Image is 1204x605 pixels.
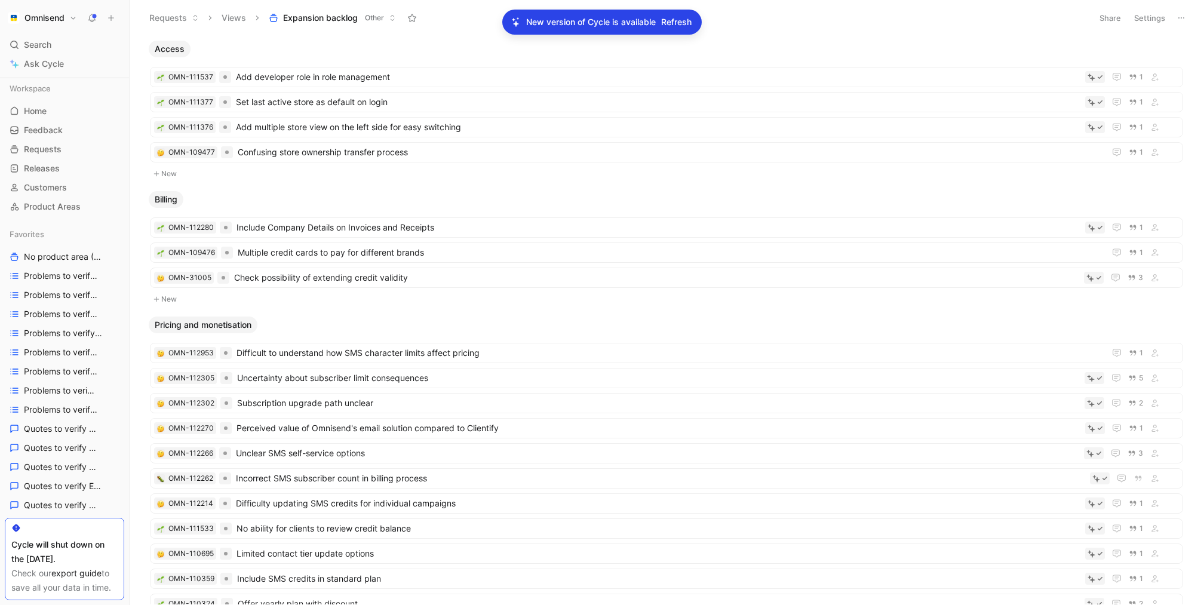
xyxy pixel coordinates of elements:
[8,12,20,24] img: Omnisend
[5,248,124,266] a: No product area (Unknowns)
[150,418,1183,438] a: 🤔OMN-112270Perceived value of Omnisend's email solution compared to Clientify1
[5,420,124,438] a: Quotes to verify Activation
[24,461,97,473] span: Quotes to verify DeCo
[156,349,165,357] button: 🤔
[149,292,1184,306] button: New
[5,159,124,177] a: Releases
[150,242,1183,263] a: 🌱OMN-109476Multiple credit cards to pay for different brands1
[24,124,63,136] span: Feedback
[238,245,1100,260] span: Multiple credit cards to pay for different brands
[1126,397,1145,410] button: 2
[150,569,1183,589] a: 🌱OMN-110359Include SMS credits in standard plan1
[365,12,384,24] span: Other
[24,13,64,23] h1: Omnisend
[150,393,1183,413] a: 🤔OMN-112302Subscription upgrade path unclear2
[157,275,164,282] img: 🤔
[157,375,164,382] img: 🤔
[168,71,213,83] div: OMN-111537
[168,96,213,108] div: OMN-111377
[156,449,165,457] button: 🤔
[155,43,185,55] span: Access
[156,575,165,583] button: 🌱
[526,15,656,29] p: New version of Cycle is available
[1126,96,1145,109] button: 1
[24,366,99,377] span: Problems to verify Forms
[24,105,47,117] span: Home
[1126,547,1145,560] button: 1
[155,319,251,331] span: Pricing and monetisation
[5,382,124,400] a: Problems to verify MO
[1125,447,1145,460] button: 3
[156,499,165,508] button: 🤔
[5,515,124,533] a: Quotes to verify Forms
[216,9,251,27] button: Views
[156,248,165,257] button: 🌱
[150,142,1183,162] a: 🤔OMN-109477Confusing store ownership transfer process1
[5,79,124,97] div: Workspace
[156,98,165,106] div: 🌱
[51,568,102,578] a: export guide
[236,546,1080,561] span: Limited contact tier update options
[5,458,124,476] a: Quotes to verify DeCo
[1139,73,1143,81] span: 1
[236,346,1100,360] span: Difficult to understand how SMS character limits affect pricing
[1126,121,1145,134] button: 1
[168,447,213,459] div: OMN-112266
[5,10,80,26] button: OmnisendOmnisend
[5,439,124,457] a: Quotes to verify Audience
[24,423,100,435] span: Quotes to verify Activation
[157,576,164,583] img: 🌱
[168,347,214,359] div: OMN-112953
[24,38,51,52] span: Search
[156,73,165,81] button: 🌱
[150,268,1183,288] a: 🤔OMN-31005Check possibility of extending credit validity3
[24,143,62,155] span: Requests
[5,225,124,243] div: Favorites
[150,92,1183,112] a: 🌱OMN-111377Set last active store as default on login1
[236,521,1080,536] span: No ability for clients to review credit balance
[234,271,1079,285] span: Check possibility of extending credit validity
[157,149,164,156] img: 🤔
[24,499,100,511] span: Quotes to verify Expansion
[1139,149,1143,156] span: 1
[1126,221,1145,234] button: 1
[236,446,1079,460] span: Unclear SMS self-service options
[168,222,214,234] div: OMN-112280
[236,120,1080,134] span: Add multiple store view on the left side for easy switching
[144,191,1189,307] div: BillingNew
[24,480,102,492] span: Quotes to verify Email builder
[149,191,183,208] button: Billing
[5,363,124,380] a: Problems to verify Forms
[1125,271,1145,284] button: 3
[1139,99,1143,106] span: 1
[156,374,165,382] div: 🤔
[150,518,1183,539] a: 🌱OMN-111533No ability for clients to review credit balance1
[24,270,102,282] span: Problems to verify Activation
[5,36,124,54] div: Search
[5,286,124,304] a: Problems to verify Audience
[168,397,214,409] div: OMN-112302
[24,308,99,320] span: Problems to verify DeCo
[156,123,165,131] button: 🌱
[24,182,67,194] span: Customers
[24,385,97,397] span: Problems to verify MO
[1139,575,1143,582] span: 1
[5,102,124,120] a: Home
[5,121,124,139] a: Feedback
[157,124,164,131] img: 🌱
[150,67,1183,87] a: 🌱OMN-111537Add developer role in role management1
[156,524,165,533] div: 🌱
[10,82,51,94] span: Workspace
[156,399,165,407] div: 🤔
[1126,146,1145,159] button: 1
[236,95,1080,109] span: Set last active store as default on login
[263,9,401,27] button: Expansion backlogOther
[283,12,358,24] span: Expansion backlog
[168,146,215,158] div: OMN-109477
[1126,522,1145,535] button: 1
[157,551,164,558] img: 🤔
[156,474,165,483] div: 🐛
